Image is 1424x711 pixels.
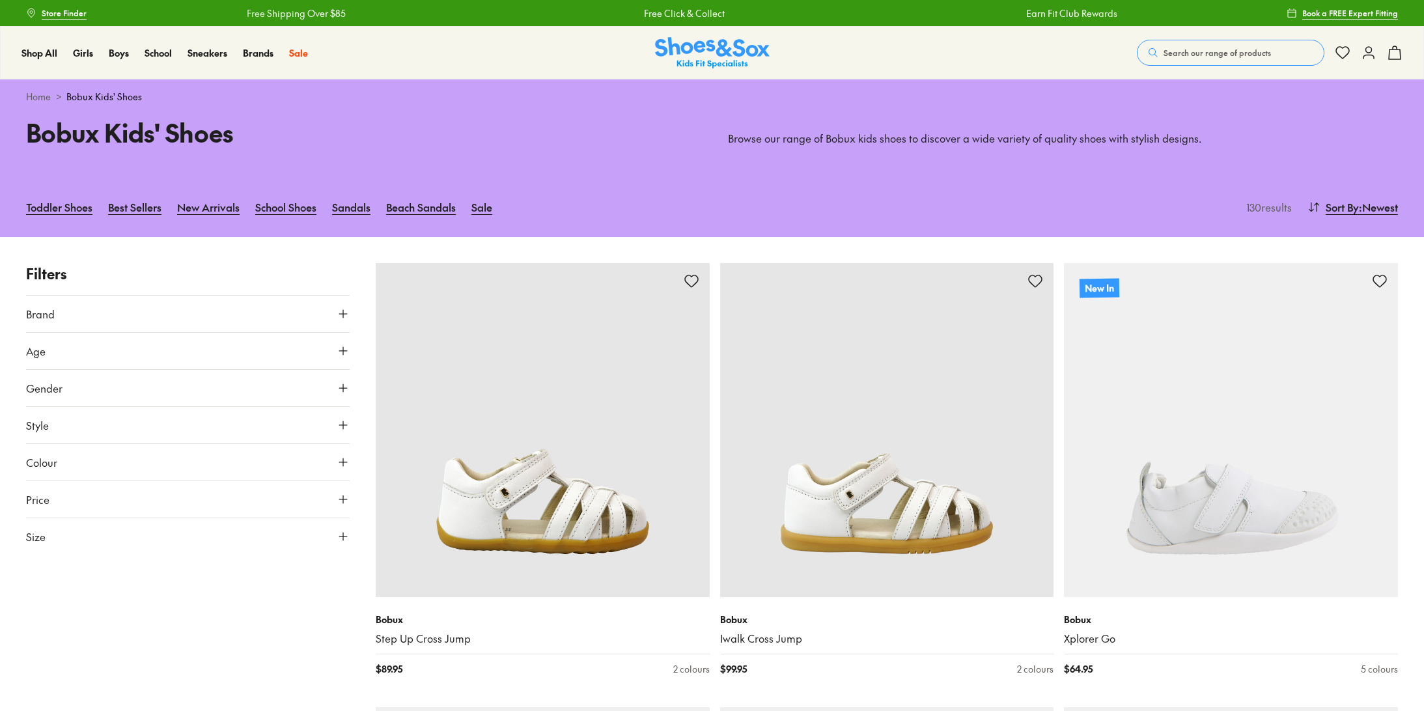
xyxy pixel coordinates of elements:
button: Price [26,481,350,518]
button: Brand [26,296,350,332]
a: Sandals [332,193,370,221]
span: Brand [26,306,55,322]
a: Free Shipping Over $85 [244,7,342,20]
p: Filters [26,263,350,285]
span: Shop All [21,46,57,59]
span: Brands [243,46,273,59]
p: 130 results [1241,199,1292,215]
h1: Bobux Kids' Shoes [26,114,697,151]
a: Step Up Cross Jump [376,632,710,646]
span: Book a FREE Expert Fitting [1302,7,1398,19]
span: $ 64.95 [1064,662,1093,676]
a: Sneakers [188,46,227,60]
a: Best Sellers [108,193,161,221]
p: Browse our range of Bobux kids shoes to discover a wide variety of quality shoes with stylish des... [728,132,1399,146]
span: Store Finder [42,7,87,19]
p: Bobux [1064,613,1398,626]
button: Sort By:Newest [1307,193,1398,221]
span: $ 89.95 [376,662,402,676]
a: Store Finder [26,1,87,25]
span: Size [26,529,46,544]
a: Boys [109,46,129,60]
a: Shoes & Sox [655,37,770,69]
button: Style [26,407,350,443]
button: Search our range of products [1137,40,1324,66]
span: Girls [73,46,93,59]
span: Style [26,417,49,433]
span: : Newest [1359,199,1398,215]
a: Brands [243,46,273,60]
a: Toddler Shoes [26,193,92,221]
button: Gender [26,370,350,406]
p: Bobux [720,613,1054,626]
p: New In [1080,278,1119,298]
button: Age [26,333,350,369]
span: Colour [26,454,57,470]
span: Sale [289,46,308,59]
a: Girls [73,46,93,60]
div: 2 colours [1017,662,1054,676]
a: School Shoes [255,193,316,221]
span: Sneakers [188,46,227,59]
a: Sale [471,193,492,221]
span: Boys [109,46,129,59]
span: Age [26,343,46,359]
a: Free Click & Collect [641,7,721,20]
a: Earn Fit Club Rewards [1024,7,1115,20]
a: Book a FREE Expert Fitting [1287,1,1398,25]
span: Search our range of products [1164,47,1271,59]
a: Beach Sandals [386,193,456,221]
a: Iwalk Cross Jump [720,632,1054,646]
button: Size [26,518,350,555]
a: Sale [289,46,308,60]
button: Colour [26,444,350,481]
div: 2 colours [673,662,710,676]
p: Bobux [376,613,710,626]
span: School [145,46,172,59]
a: New Arrivals [177,193,240,221]
a: New In [1064,263,1398,597]
img: SNS_Logo_Responsive.svg [655,37,770,69]
span: Price [26,492,49,507]
span: $ 99.95 [720,662,747,676]
a: Shop All [21,46,57,60]
div: 5 colours [1361,662,1398,676]
span: Gender [26,380,63,396]
a: Home [26,90,51,104]
div: > [26,90,1398,104]
span: Sort By [1326,199,1359,215]
span: Bobux Kids' Shoes [66,90,142,104]
a: School [145,46,172,60]
a: Xplorer Go [1064,632,1398,646]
